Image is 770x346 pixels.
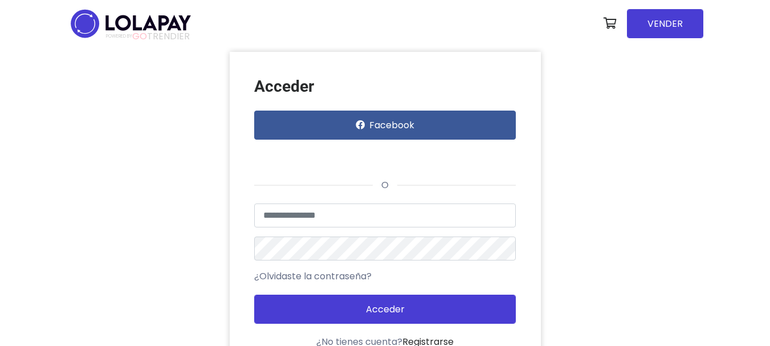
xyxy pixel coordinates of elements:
[627,9,703,38] a: VENDER
[248,143,388,168] iframe: Botón Iniciar sesión con Google
[254,295,516,324] button: Acceder
[373,178,397,192] span: o
[67,6,194,42] img: logo
[254,111,516,140] button: Facebook
[106,31,190,42] span: TRENDIER
[254,77,516,96] h3: Acceder
[254,270,372,283] a: ¿Olvidaste la contraseña?
[106,33,132,39] span: POWERED BY
[132,30,147,43] span: GO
